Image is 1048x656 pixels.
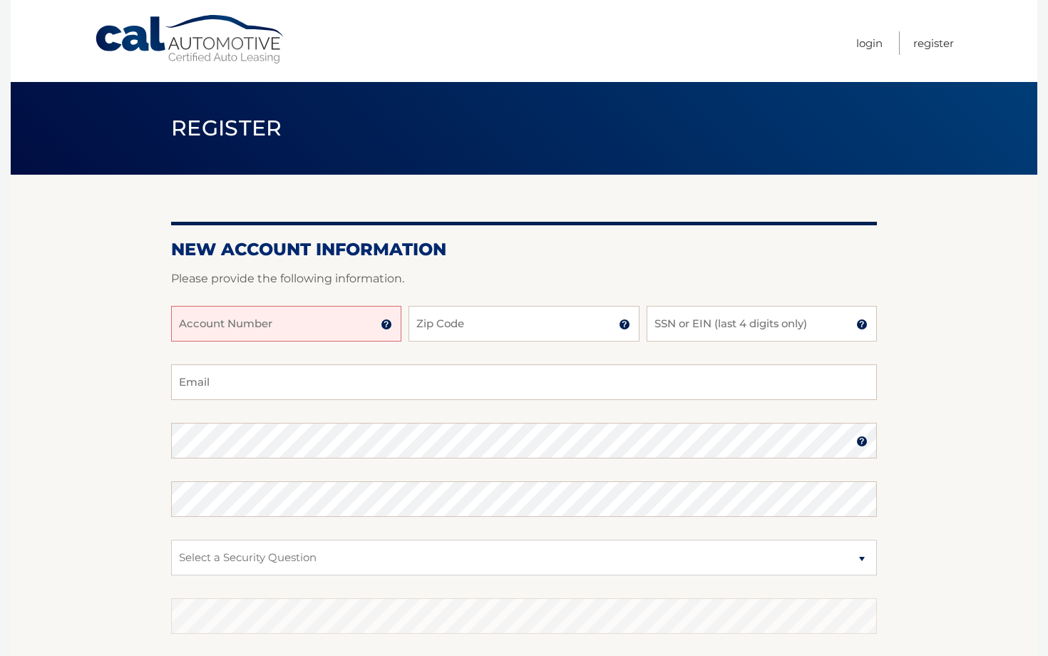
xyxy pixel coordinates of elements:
img: tooltip.svg [619,319,630,330]
input: Email [171,364,877,400]
a: Login [856,31,883,55]
p: Please provide the following information. [171,269,877,289]
img: tooltip.svg [381,319,392,330]
img: tooltip.svg [856,319,868,330]
span: Register [171,115,282,141]
h2: New Account Information [171,239,877,260]
input: Zip Code [409,306,639,342]
img: tooltip.svg [856,436,868,447]
a: Cal Automotive [94,14,287,65]
a: Register [913,31,954,55]
input: Account Number [171,306,401,342]
input: SSN or EIN (last 4 digits only) [647,306,877,342]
